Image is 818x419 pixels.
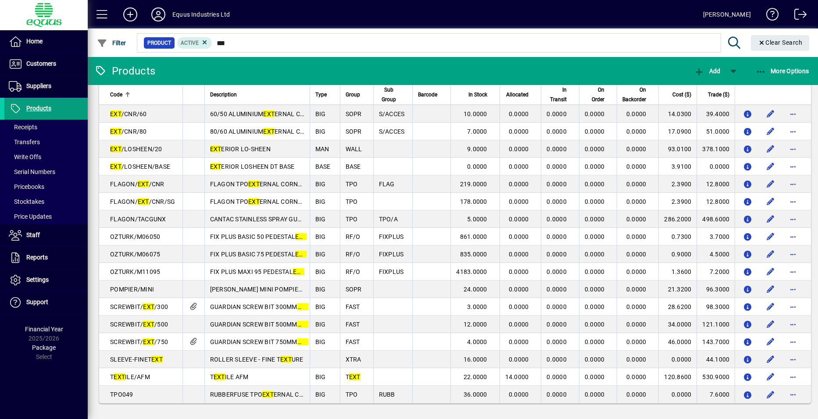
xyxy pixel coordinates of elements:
span: Type [315,90,327,99]
span: 9.0000 [467,146,487,153]
span: 0.0000 [547,251,567,258]
span: 0.0000 [547,163,567,170]
button: Add [116,7,144,22]
td: 39.4000 [697,105,735,123]
span: BIG [315,110,326,117]
span: BIG [315,251,326,258]
span: 0.0000 [585,303,605,310]
a: Customers [4,53,88,75]
span: SCREWBIT/ /750 [110,338,168,345]
span: /CNR/80 [110,128,147,135]
span: 0.0000 [626,268,647,275]
span: /CNR/60 [110,110,147,117]
span: 0.0000 [509,128,529,135]
td: 498.6000 [697,210,735,228]
span: 80/60 ALUMINIUM ERNAL CORNER [210,128,321,135]
span: 0.0000 [585,251,605,258]
span: Suppliers [26,82,51,89]
a: Transfers [4,135,88,149]
td: 44.1000 [697,351,735,368]
span: XTRA [346,356,361,363]
button: More Options [754,63,811,79]
span: FIXPLUS [379,251,404,258]
span: Financial Year [25,326,63,333]
span: 5.0000 [467,216,487,223]
span: POMPIER/MINI [110,286,154,293]
td: 46.0000 [658,333,697,351]
div: Group [346,90,368,99]
button: More options [786,265,800,279]
span: 3.0000 [467,303,487,310]
td: 286.2000 [658,210,697,228]
span: 0.0000 [509,110,529,117]
span: 0.0000 [509,251,529,258]
span: 4.0000 [467,338,487,345]
span: Cost ($) [672,90,691,99]
span: 0.0000 [509,356,529,363]
td: 143.7000 [697,333,735,351]
span: WALL [346,146,362,153]
em: EXT [110,110,121,117]
span: Price Updates [9,213,52,220]
td: 96.3000 [697,281,735,298]
span: 12.0000 [464,321,487,328]
a: Knowledge Base [760,2,779,30]
button: More options [786,282,800,296]
span: S/ACCES [379,128,405,135]
em: EXT [110,163,121,170]
span: BIG [315,268,326,275]
em: EXT [151,356,163,363]
span: FLAGON/TACGUNX [110,216,166,223]
button: More options [786,195,800,209]
span: 0.0000 [626,198,647,205]
span: Product [147,39,171,47]
button: More options [786,230,800,244]
em: EXT [295,251,307,258]
span: Products [26,105,51,112]
span: Barcode [418,90,437,99]
span: CANTAC STAINLESS SPRAY GUN WITH 500MM ENSION [210,216,376,223]
div: Equus Industries Ltd [172,7,230,21]
button: Edit [763,247,777,261]
button: More options [786,352,800,366]
td: 34.0000 [658,316,697,333]
span: 0.0000 [585,198,605,205]
span: /LOSHEEN/BASE [110,163,170,170]
a: Serial Numbers [4,164,88,179]
em: EXT [280,356,292,363]
em: EXT [263,110,275,117]
button: More options [786,387,800,401]
span: 0.0000 [585,216,605,223]
em: EXT [295,233,307,240]
span: Active [181,40,199,46]
span: SOPR [346,110,362,117]
span: SLEEVE-FINET [110,356,163,363]
td: 3.7000 [697,228,735,245]
em: EXT [210,163,221,170]
span: BIG [315,338,326,345]
span: 0.0000 [467,163,487,170]
td: 14.0300 [658,105,697,123]
span: Clear Search [758,39,803,46]
button: Edit [763,230,777,244]
span: FAST [346,338,360,345]
span: 0.0000 [585,356,605,363]
span: 0.0000 [585,286,605,293]
span: FIX PLUS MAXI 95 PEDESTAL ENSION [210,268,327,275]
button: Edit [763,107,777,121]
td: 98.3000 [697,298,735,316]
span: In Stock [468,90,487,99]
span: FIXPLUS [379,233,404,240]
span: In Transit [547,85,567,104]
span: Home [26,38,43,45]
span: Support [26,298,48,305]
span: SOPR [346,286,362,293]
div: Description [210,90,304,99]
button: More options [786,300,800,314]
em: EXT [143,303,154,310]
button: Edit [763,177,777,191]
button: Clear [751,35,810,51]
button: More options [786,177,800,191]
span: MAN [315,146,329,153]
span: /LOSHEEN/20 [110,146,162,153]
